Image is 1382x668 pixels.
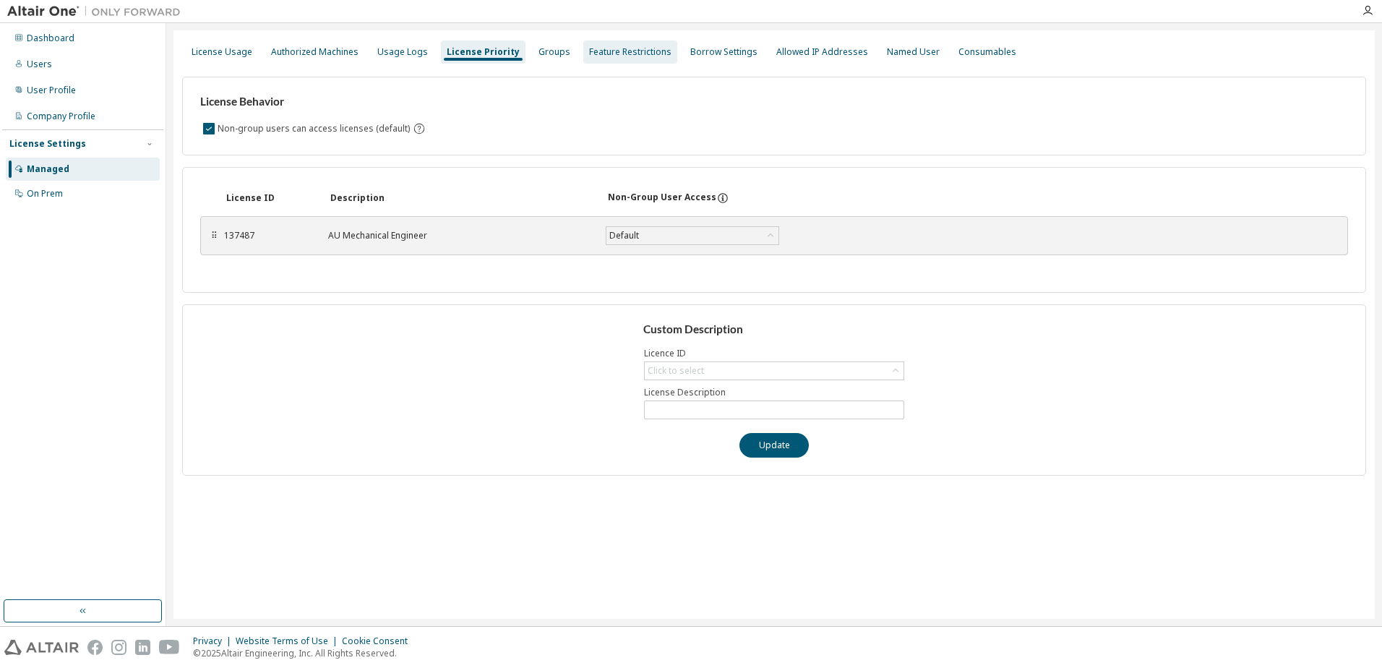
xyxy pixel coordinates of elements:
[4,640,79,655] img: altair_logo.svg
[7,4,188,19] img: Altair One
[27,33,74,44] div: Dashboard
[958,46,1016,58] div: Consumables
[342,635,416,647] div: Cookie Consent
[328,230,588,241] div: AU Mechanical Engineer
[645,362,904,380] div: Click to select
[9,138,86,150] div: License Settings
[608,192,716,205] div: Non-Group User Access
[377,46,428,58] div: Usage Logs
[648,365,704,377] div: Click to select
[27,59,52,70] div: Users
[192,46,252,58] div: License Usage
[644,348,904,359] label: Licence ID
[135,640,150,655] img: linkedin.svg
[224,230,311,241] div: 137487
[606,227,778,244] div: Default
[271,46,359,58] div: Authorized Machines
[447,46,520,58] div: License Priority
[87,640,103,655] img: facebook.svg
[776,46,868,58] div: Allowed IP Addresses
[739,433,809,458] button: Update
[27,85,76,96] div: User Profile
[159,640,180,655] img: youtube.svg
[27,188,63,200] div: On Prem
[226,192,313,204] div: License ID
[330,192,591,204] div: Description
[607,228,641,244] div: Default
[210,230,218,241] div: ⠿
[27,111,95,122] div: Company Profile
[538,46,570,58] div: Groups
[413,122,426,135] svg: By default any user not assigned to any group can access any license. Turn this setting off to di...
[27,163,69,175] div: Managed
[218,120,413,137] label: Non-group users can access licenses (default)
[193,647,416,659] p: © 2025 Altair Engineering, Inc. All Rights Reserved.
[589,46,671,58] div: Feature Restrictions
[887,46,940,58] div: Named User
[644,387,904,398] label: License Description
[643,322,906,337] h3: Custom Description
[200,95,424,109] h3: License Behavior
[193,635,236,647] div: Privacy
[690,46,757,58] div: Borrow Settings
[111,640,126,655] img: instagram.svg
[236,635,342,647] div: Website Terms of Use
